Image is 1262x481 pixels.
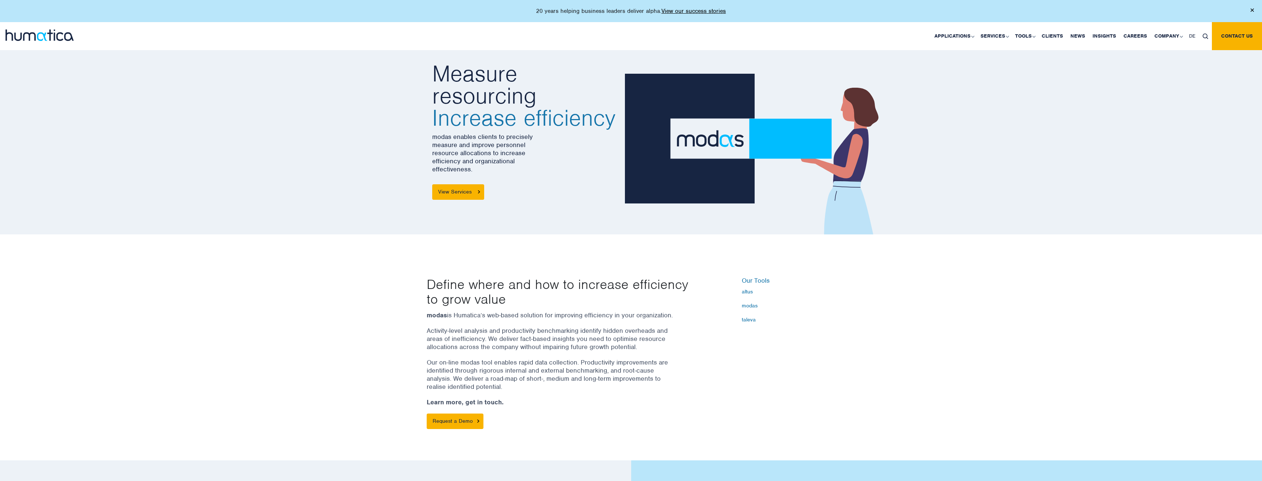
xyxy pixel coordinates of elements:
[625,74,890,234] img: about_banner1
[427,414,483,429] a: Request a Demo
[1038,22,1067,50] a: Clients
[742,317,836,323] a: taleva
[1067,22,1089,50] a: News
[1151,22,1185,50] a: Company
[432,63,619,129] h2: Measure resourcing
[1185,22,1199,50] a: DE
[1120,22,1151,50] a: Careers
[6,29,74,41] img: logo
[1189,33,1195,39] span: DE
[427,398,504,406] strong: Learn more, get in touch.
[1203,34,1208,39] img: search_icon
[1212,22,1262,50] a: Contact us
[427,358,677,391] p: Our on-line modas tool enables rapid data collection. Productivity improvements are identified th...
[432,184,484,200] a: View Services
[427,311,677,319] p: is Humatica’s web-based solution for improving efficiency in your organization.
[432,133,619,173] p: modas enables clients to precisely measure and improve personnel resource allocations to increase...
[1089,22,1120,50] a: Insights
[427,327,677,351] p: Activity-level analysis and productivity benchmarking identify hidden overheads and areas of inef...
[977,22,1011,50] a: Services
[661,7,726,15] a: View our success stories
[931,22,977,50] a: Applications
[742,303,836,309] a: modas
[742,277,836,285] h6: Our Tools
[1011,22,1038,50] a: Tools
[427,311,447,319] strong: modas
[742,289,836,294] a: altus
[427,277,696,306] p: Define where and how to increase efficiency to grow value
[478,190,480,194] img: arrowicon
[432,107,619,129] span: Increase efficiency
[477,419,479,423] img: arrowicon
[536,7,726,15] p: 20 years helping business leaders deliver alpha.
